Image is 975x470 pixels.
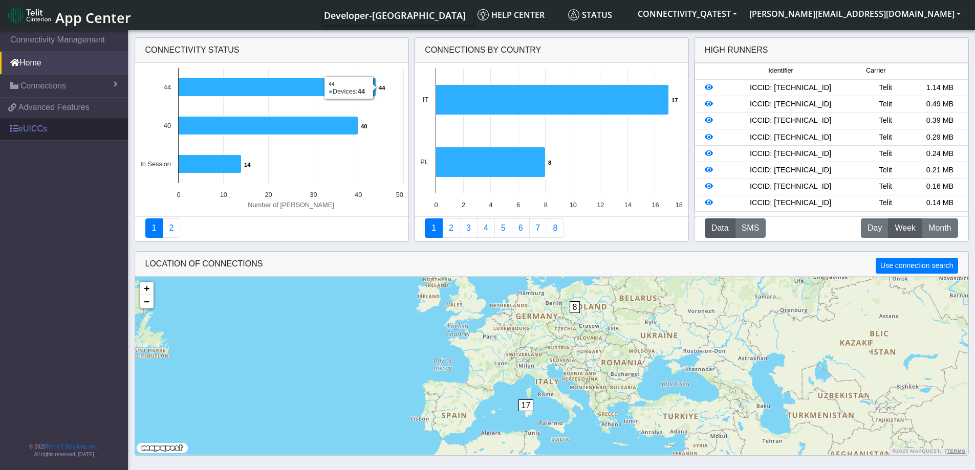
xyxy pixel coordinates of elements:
[46,444,97,450] a: Telit IoT Solutions, Inc.
[866,66,885,76] span: Carrier
[723,99,858,110] div: ICCID: [TECHNICAL_ID]
[913,99,967,110] div: 0.49 MB
[858,82,913,94] div: Telit
[705,44,768,56] div: High Runners
[361,123,367,129] text: 40
[425,218,443,238] a: Connections By Country
[723,82,858,94] div: ICCID: [TECHNICAL_ID]
[163,122,170,129] text: 40
[888,218,922,238] button: Week
[858,197,913,209] div: Telit
[494,218,512,238] a: Usage by Carrier
[671,97,678,103] text: 17
[568,9,612,20] span: Status
[145,218,163,238] a: Connectivity status
[858,99,913,110] div: Telit
[140,160,171,168] text: In Session
[140,282,154,295] a: Zoom in
[723,181,858,192] div: ICCID: [TECHNICAL_ID]
[547,218,565,238] a: Not Connected for 30 days
[489,201,493,209] text: 4
[723,148,858,160] div: ICCID: [TECHNICAL_ID]
[512,218,530,238] a: 14 Days Trend
[705,218,735,238] button: Data
[462,201,465,209] text: 2
[928,222,951,234] span: Month
[735,218,766,238] button: SMS
[922,218,958,238] button: Month
[55,8,131,27] span: App Center
[858,165,913,176] div: Telit
[723,197,858,209] div: ICCID: [TECHNICAL_ID]
[632,5,743,23] button: CONNECTIVITY_QATEST
[248,201,334,209] text: Number of [PERSON_NAME]
[913,132,967,143] div: 0.29 MB
[478,9,489,20] img: knowledge.svg
[947,449,966,454] a: Terms
[548,160,551,166] text: 8
[8,7,51,24] img: logo-telit-cinterion-gw-new.png
[355,191,362,198] text: 40
[913,197,967,209] div: 0.14 MB
[913,148,967,160] div: 0.24 MB
[477,218,495,238] a: Connections By Carrier
[425,218,678,238] nav: Summary paging
[516,201,520,209] text: 6
[913,115,967,126] div: 0.39 MB
[145,218,399,238] nav: Summary paging
[868,222,882,234] span: Day
[913,82,967,94] div: 1.14 MB
[913,165,967,176] div: 0.21 MB
[163,83,170,91] text: 44
[570,301,580,313] span: 8
[858,115,913,126] div: Telit
[858,132,913,143] div: Telit
[460,218,478,238] a: Usage per Country
[8,4,129,26] a: App Center
[723,132,858,143] div: ICCID: [TECHNICAL_ID]
[324,9,466,21] span: Developer-[GEOGRAPHIC_DATA]
[265,191,272,198] text: 20
[421,158,429,166] text: PL
[396,191,403,198] text: 50
[18,101,90,114] span: Advanced Features
[858,181,913,192] div: Telit
[529,218,547,238] a: Zero Session
[162,218,180,238] a: Deployment status
[723,115,858,126] div: ICCID: [TECHNICAL_ID]
[244,162,251,168] text: 14
[177,191,180,198] text: 0
[768,66,793,76] span: Identifier
[597,201,604,209] text: 12
[676,201,683,209] text: 18
[568,9,579,20] img: status.svg
[323,5,465,25] a: Your current platform instance
[518,399,534,411] span: 17
[861,218,889,238] button: Day
[310,191,317,198] text: 30
[135,252,968,277] div: LOCATION OF CONNECTIONS
[379,85,385,91] text: 44
[478,9,545,20] span: Help center
[140,295,154,308] a: Zoom out
[442,218,460,238] a: Carrier
[544,201,548,209] text: 8
[895,222,916,234] span: Week
[723,165,858,176] div: ICCID: [TECHNICAL_ID]
[876,258,958,274] button: Use connection search
[652,201,659,209] text: 16
[858,148,913,160] div: Telit
[913,181,967,192] div: 0.16 MB
[423,96,429,103] text: IT
[564,5,632,25] a: Status
[20,80,66,92] span: Connections
[415,38,688,63] div: Connections By Country
[624,201,632,209] text: 14
[570,201,577,209] text: 10
[743,5,967,23] button: [PERSON_NAME][EMAIL_ADDRESS][DOMAIN_NAME]
[435,201,438,209] text: 0
[135,38,409,63] div: Connectivity status
[220,191,227,198] text: 10
[473,5,564,25] a: Help center
[890,448,968,455] div: ©2025 MapQuest, |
